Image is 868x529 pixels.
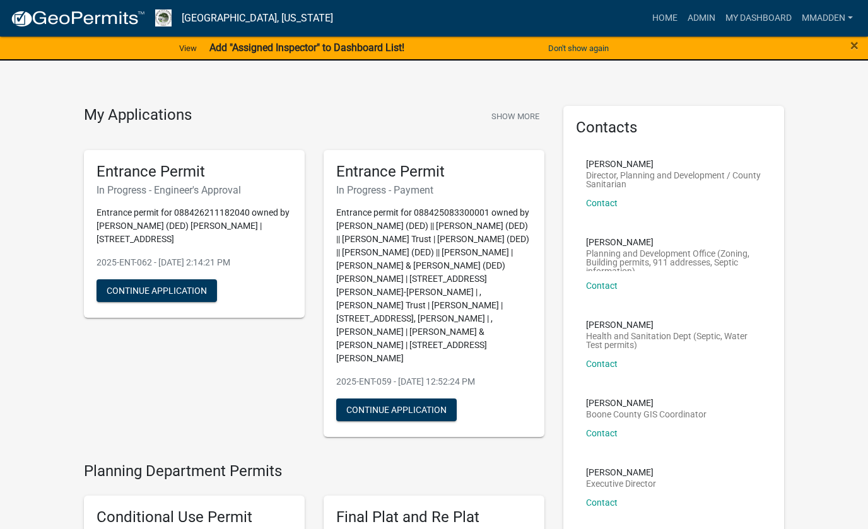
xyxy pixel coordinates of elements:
[586,160,761,168] p: [PERSON_NAME]
[543,38,614,59] button: Don't show again
[84,462,544,480] h4: Planning Department Permits
[586,320,761,329] p: [PERSON_NAME]
[182,8,333,29] a: [GEOGRAPHIC_DATA], [US_STATE]
[336,375,532,388] p: 2025-ENT-059 - [DATE] 12:52:24 PM
[586,249,761,271] p: Planning and Development Office (Zoning, Building permits, 911 addresses, Septic information)
[97,256,292,269] p: 2025-ENT-062 - [DATE] 2:14:21 PM
[586,468,656,477] p: [PERSON_NAME]
[97,184,292,196] h6: In Progress - Engineer's Approval
[336,398,457,421] button: Continue Application
[647,6,683,30] a: Home
[155,9,172,26] img: Boone County, Iowa
[850,38,859,53] button: Close
[720,6,797,30] a: My Dashboard
[209,42,404,54] strong: Add "Assigned Inspector" to Dashboard List!
[97,163,292,181] h5: Entrance Permit
[586,171,761,189] p: Director, Planning and Development / County Sanitarian
[586,198,618,208] a: Contact
[586,410,707,419] p: Boone County GIS Coordinator
[486,106,544,127] button: Show More
[97,206,292,246] p: Entrance permit for 088426211182040 owned by [PERSON_NAME] (DED) [PERSON_NAME] | [STREET_ADDRESS]
[576,119,771,137] h5: Contacts
[586,479,656,488] p: Executive Director
[586,281,618,291] a: Contact
[586,398,707,407] p: [PERSON_NAME]
[683,6,720,30] a: Admin
[97,508,292,526] h5: Conditional Use Permit
[850,37,859,54] span: ×
[84,106,192,125] h4: My Applications
[336,163,532,181] h5: Entrance Permit
[97,279,217,302] button: Continue Application
[336,206,532,365] p: Entrance permit for 088425083300001 owned by [PERSON_NAME] (DED) || [PERSON_NAME] (DED) || [PERSO...
[586,497,618,508] a: Contact
[336,184,532,196] h6: In Progress - Payment
[586,428,618,438] a: Contact
[174,38,202,59] a: View
[797,6,858,30] a: mmadden
[586,359,618,369] a: Contact
[586,238,761,247] p: [PERSON_NAME]
[586,332,761,349] p: Health and Sanitation Dept (Septic, Water Test permits)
